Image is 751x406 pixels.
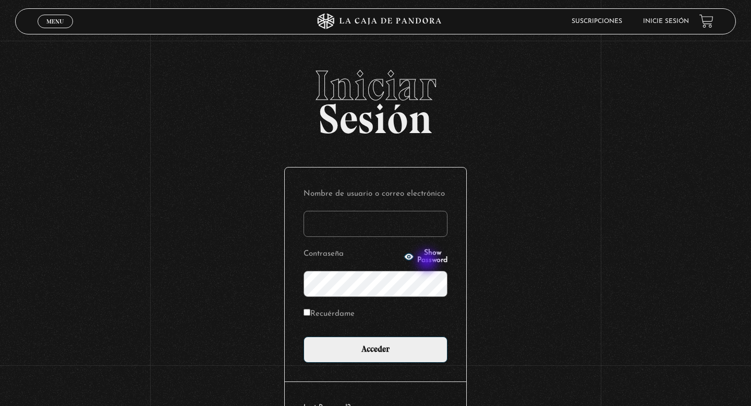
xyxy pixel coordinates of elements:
input: Recuérdame [304,309,310,316]
a: Suscripciones [572,18,622,25]
span: Iniciar [15,65,736,106]
a: View your shopping cart [699,14,713,28]
label: Recuérdame [304,306,355,323]
button: Show Password [404,249,447,264]
label: Nombre de usuario o correo electrónico [304,186,447,202]
span: Cerrar [43,27,68,34]
a: Inicie sesión [643,18,689,25]
h2: Sesión [15,65,736,132]
span: Show Password [417,249,447,264]
input: Acceder [304,337,447,363]
span: Menu [46,18,64,25]
label: Contraseña [304,246,401,262]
